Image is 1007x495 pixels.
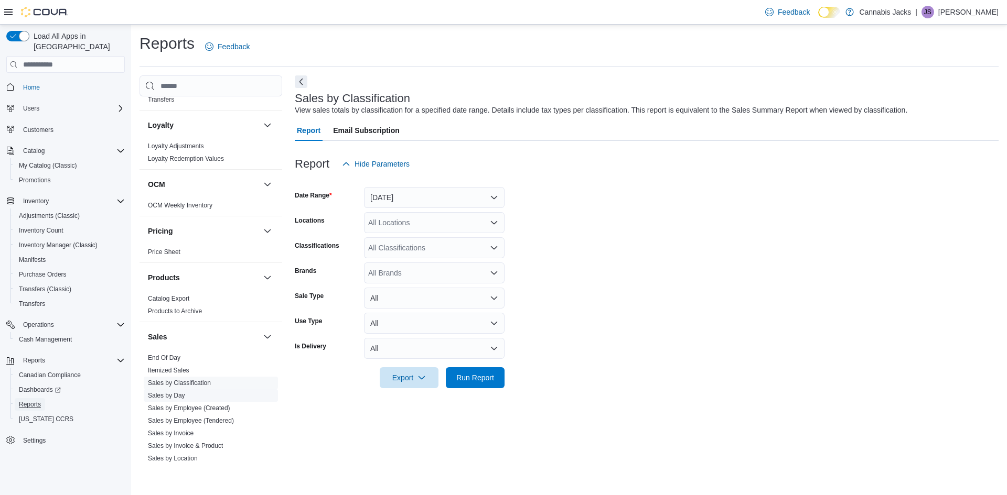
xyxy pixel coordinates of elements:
[148,366,189,375] span: Itemized Sales
[148,404,230,412] span: Sales by Employee (Created)
[148,307,202,315] a: Products to Archive
[15,283,125,295] span: Transfers (Classic)
[10,267,129,282] button: Purchase Orders
[148,295,189,302] a: Catalog Export
[938,6,999,18] p: [PERSON_NAME]
[23,126,53,134] span: Customers
[148,455,198,462] a: Sales by Location
[364,288,505,309] button: All
[148,120,259,130] button: Loyalty
[295,292,324,300] label: Sale Type
[924,6,931,18] span: JS
[19,145,125,157] span: Catalog
[355,159,410,169] span: Hide Parameters
[261,331,274,343] button: Sales
[15,383,65,396] a: Dashboards
[261,271,274,284] button: Products
[19,256,46,264] span: Manifests
[148,430,194,437] a: Sales by Invoice
[148,142,204,150] span: Loyalty Adjustments
[148,95,174,104] span: Transfers
[19,226,63,235] span: Inventory Count
[19,354,49,367] button: Reports
[15,254,125,266] span: Manifests
[19,285,71,293] span: Transfers (Classic)
[10,332,129,347] button: Cash Management
[2,353,129,368] button: Reports
[15,369,125,381] span: Canadian Compliance
[10,382,129,397] a: Dashboards
[148,367,189,374] a: Itemized Sales
[148,142,204,150] a: Loyalty Adjustments
[19,195,53,207] button: Inventory
[15,239,125,251] span: Inventory Manager (Classic)
[15,159,81,172] a: My Catalog (Classic)
[15,283,76,295] a: Transfers (Classic)
[2,317,129,332] button: Operations
[15,398,45,411] a: Reports
[29,31,125,52] span: Load All Apps in [GEOGRAPHIC_DATA]
[148,96,174,103] a: Transfers
[148,307,202,315] span: Products to Archive
[148,202,212,209] a: OCM Weekly Inventory
[364,338,505,359] button: All
[297,120,320,141] span: Report
[19,195,125,207] span: Inventory
[10,368,129,382] button: Canadian Compliance
[201,36,254,57] a: Feedback
[148,120,174,130] h3: Loyalty
[23,197,49,205] span: Inventory
[15,210,84,222] a: Adjustments (Classic)
[15,413,78,425] a: [US_STATE] CCRS
[364,313,505,334] button: All
[15,268,125,281] span: Purchase Orders
[15,210,125,222] span: Adjustments (Classic)
[21,7,68,17] img: Cova
[10,223,129,238] button: Inventory Count
[148,155,224,162] a: Loyalty Redemption Values
[295,216,325,225] label: Locations
[15,268,71,281] a: Purchase Orders
[19,371,81,379] span: Canadian Compliance
[295,158,329,170] h3: Report
[859,6,911,18] p: Cannabis Jacks
[490,269,498,277] button: Open list of options
[140,33,195,54] h1: Reports
[15,413,125,425] span: Washington CCRS
[19,434,125,447] span: Settings
[148,442,223,449] a: Sales by Invoice & Product
[295,267,316,275] label: Brands
[23,436,46,445] span: Settings
[148,248,180,256] a: Price Sheet
[148,332,259,342] button: Sales
[19,241,98,249] span: Inventory Manager (Classic)
[261,225,274,237] button: Pricing
[19,161,77,170] span: My Catalog (Classic)
[140,246,282,262] div: Pricing
[148,354,180,361] a: End Of Day
[148,467,221,475] a: Sales by Location per Day
[19,335,72,344] span: Cash Management
[15,369,85,381] a: Canadian Compliance
[23,356,45,365] span: Reports
[218,41,250,52] span: Feedback
[19,124,58,136] a: Customers
[15,159,125,172] span: My Catalog (Classic)
[19,123,125,136] span: Customers
[148,392,185,399] a: Sales by Day
[148,272,180,283] h3: Products
[2,122,129,137] button: Customers
[148,248,180,256] span: Price Sheet
[446,367,505,388] button: Run Report
[148,391,185,400] span: Sales by Day
[148,179,259,190] button: OCM
[148,429,194,437] span: Sales by Invoice
[10,238,129,252] button: Inventory Manager (Classic)
[15,298,49,310] a: Transfers
[19,102,44,115] button: Users
[19,415,73,423] span: [US_STATE] CCRS
[148,226,259,236] button: Pricing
